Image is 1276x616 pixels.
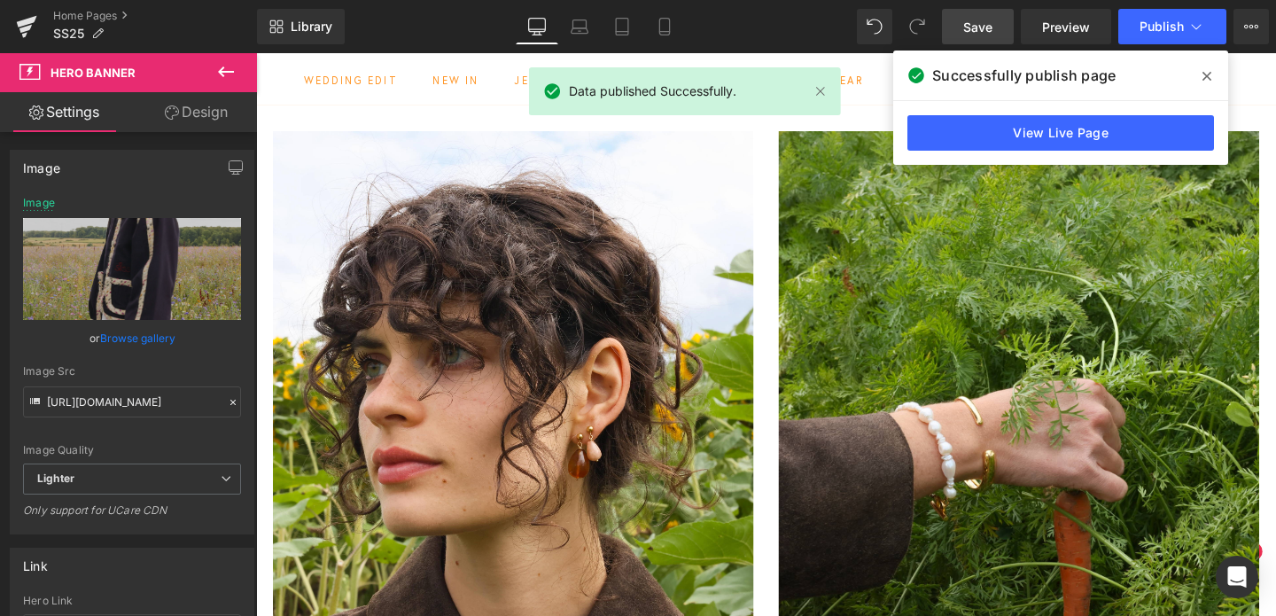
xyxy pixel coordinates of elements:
[100,323,175,354] a: Browse gallery
[676,23,751,35] a: Homeware
[1140,19,1184,34] span: Publish
[257,9,345,44] a: New Library
[23,329,241,347] div: or
[37,472,74,485] b: Lighter
[23,365,241,378] div: Image Src
[53,9,257,23] a: Home Pages
[527,23,639,35] a: Ready-to-Wear
[1042,18,1090,36] span: Preview
[186,23,235,35] a: New In
[558,9,601,44] a: Laptop
[901,23,1022,35] a: Tavola ServicesTavola Services
[516,9,558,44] a: Desktop
[601,9,643,44] a: Tablet
[899,9,935,44] button: Redo
[383,23,491,35] a: Fine Jewellery
[23,503,241,529] div: Only support for UCare CDN
[291,19,332,35] span: Library
[53,27,84,41] span: SS25
[23,386,241,417] input: Link
[932,65,1116,86] span: Successfully publish page
[643,9,686,44] a: Mobile
[1216,556,1258,598] div: Open Intercom Messenger
[963,18,992,36] span: Save
[1233,9,1269,44] button: More
[23,549,48,573] div: Link
[569,82,736,101] span: Data published Successfully.
[789,23,865,35] a: Our StoreOur Store
[51,66,136,80] span: Hero Banner
[23,151,60,175] div: Image
[23,197,55,209] div: Image
[23,595,241,607] div: Hero Link
[51,23,149,35] a: Wedding EditWedding Edit
[857,9,892,44] button: Undo
[1118,9,1226,44] button: Publish
[132,92,261,132] a: Design
[272,23,346,35] a: Jewellery
[907,115,1214,151] a: View Live Page
[1021,9,1111,44] a: Preview
[23,444,241,456] div: Image Quality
